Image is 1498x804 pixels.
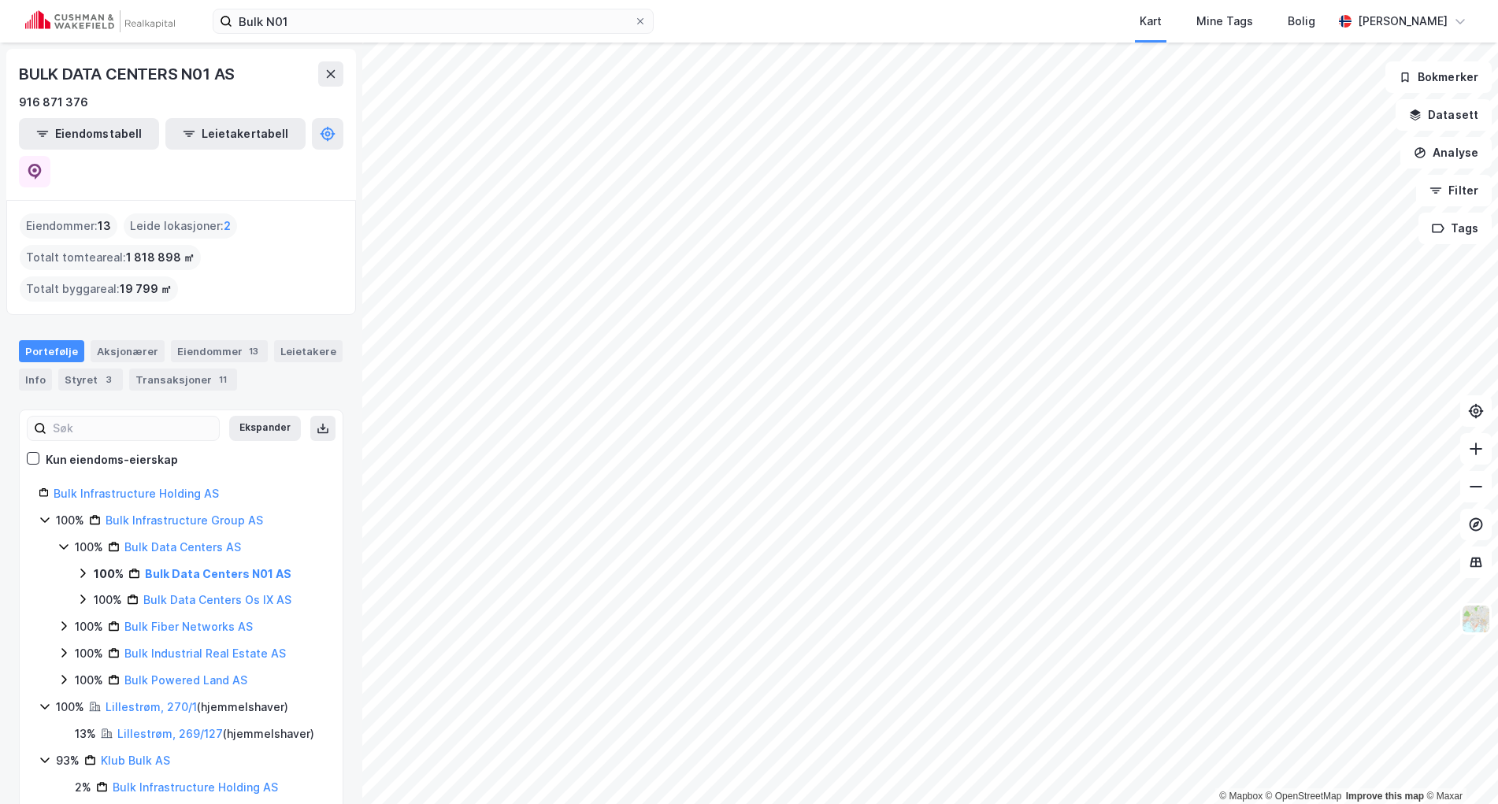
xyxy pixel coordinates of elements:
div: Kun eiendoms-eierskap [46,450,178,469]
div: 2% [75,778,91,797]
div: 100% [94,565,124,584]
div: 100% [75,671,103,690]
button: Datasett [1396,99,1492,131]
div: 100% [75,644,103,663]
div: 100% [75,538,103,557]
img: Z [1461,604,1491,634]
button: Analyse [1400,137,1492,169]
div: 13 [246,343,261,359]
a: Bulk Data Centers Os IX AS [143,593,291,606]
a: Improve this map [1346,791,1424,802]
div: 13% [75,724,96,743]
span: 1 818 898 ㎡ [126,248,195,267]
input: Søk [46,417,219,440]
a: Klub Bulk AS [101,754,170,767]
button: Ekspander [229,416,301,441]
button: Leietakertabell [165,118,306,150]
iframe: Chat Widget [1419,728,1498,804]
div: 100% [75,617,103,636]
a: Bulk Powered Land AS [124,673,247,687]
div: 100% [94,591,122,609]
div: Info [19,369,52,391]
div: Leietakere [274,340,343,362]
a: Bulk Infrastructure Holding AS [113,780,278,794]
div: Eiendommer : [20,213,117,239]
div: Leide lokasjoner : [124,213,237,239]
img: cushman-wakefield-realkapital-logo.202ea83816669bd177139c58696a8fa1.svg [25,10,175,32]
span: 2 [224,217,231,235]
input: Søk på adresse, matrikkel, gårdeiere, leietakere eller personer [232,9,634,33]
a: Bulk Infrastructure Group AS [106,513,263,527]
div: Totalt tomteareal : [20,245,201,270]
div: Bolig [1288,12,1315,31]
a: Bulk Data Centers N01 AS [145,567,291,580]
a: Mapbox [1219,791,1263,802]
button: Bokmerker [1385,61,1492,93]
button: Eiendomstabell [19,118,159,150]
div: 93% [56,751,80,770]
div: ( hjemmelshaver ) [106,698,288,717]
a: Bulk Data Centers AS [124,540,241,554]
button: Tags [1418,213,1492,244]
a: OpenStreetMap [1266,791,1342,802]
div: Mine Tags [1196,12,1253,31]
div: 100% [56,511,84,530]
div: Aksjonærer [91,340,165,362]
span: 19 799 ㎡ [120,280,172,298]
div: 100% [56,698,84,717]
div: 3 [101,372,117,387]
div: Transaksjoner [129,369,237,391]
div: [PERSON_NAME] [1358,12,1448,31]
div: 11 [215,372,231,387]
a: Bulk Industrial Real Estate AS [124,647,286,660]
div: Styret [58,369,123,391]
div: Eiendommer [171,340,268,362]
a: Bulk Fiber Networks AS [124,620,253,633]
div: Kart [1140,12,1162,31]
div: 916 871 376 [19,93,88,112]
div: Kontrollprogram for chat [1419,728,1498,804]
div: BULK DATA CENTERS N01 AS [19,61,238,87]
span: 13 [98,217,111,235]
a: Bulk Infrastructure Holding AS [54,487,219,500]
div: Totalt byggareal : [20,276,178,302]
div: ( hjemmelshaver ) [117,724,314,743]
a: Lillestrøm, 270/1 [106,700,197,713]
a: Lillestrøm, 269/127 [117,727,223,740]
div: Portefølje [19,340,84,362]
button: Filter [1416,175,1492,206]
